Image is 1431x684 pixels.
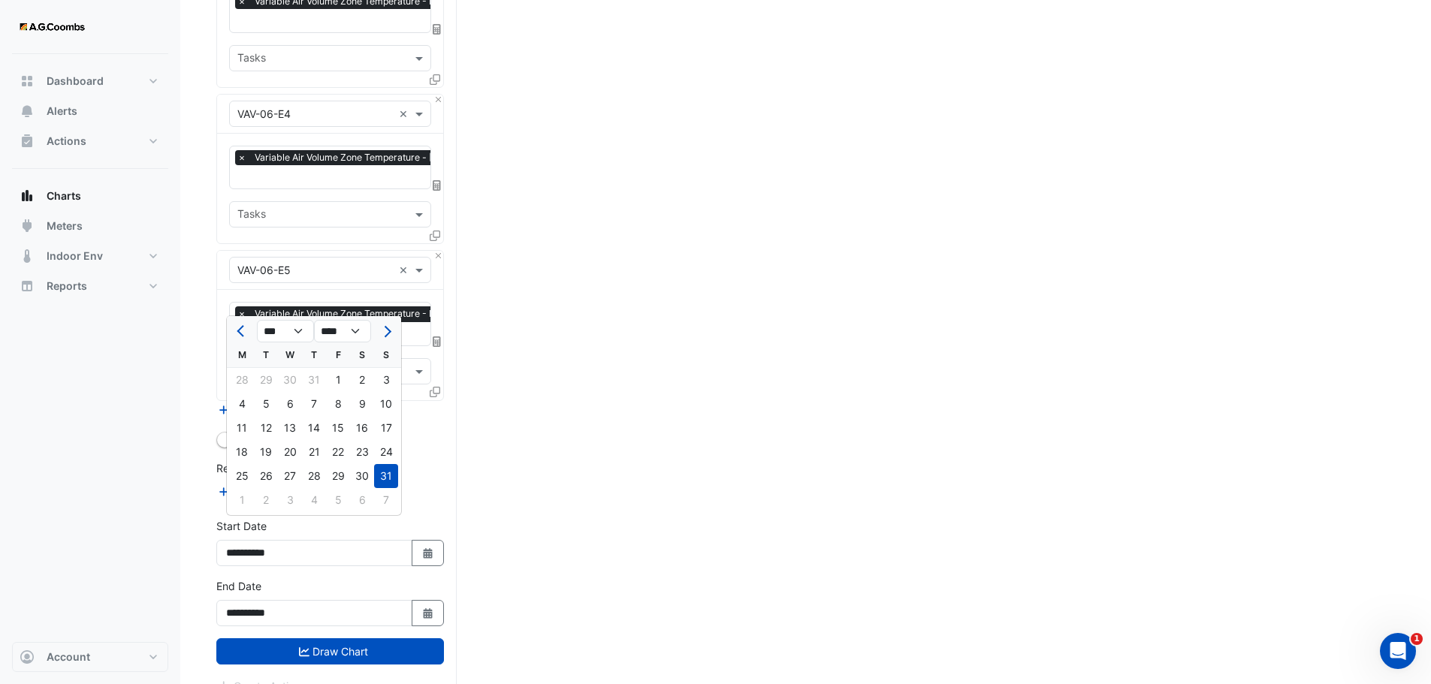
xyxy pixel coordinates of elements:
[430,229,440,242] span: Clone Favourites and Tasks from this Equipment to other Equipment
[47,104,77,119] span: Alerts
[254,416,278,440] div: Tuesday, August 12, 2025
[230,488,254,512] div: 1
[235,206,266,225] div: Tasks
[230,392,254,416] div: 4
[1380,633,1416,669] iframe: Intercom live chat
[302,464,326,488] div: Thursday, August 28, 2025
[374,368,398,392] div: 3
[47,249,103,264] span: Indoor Env
[47,188,81,203] span: Charts
[430,23,444,35] span: Choose Function
[216,401,307,418] button: Add Equipment
[326,368,350,392] div: Friday, August 1, 2025
[216,518,267,534] label: Start Date
[350,416,374,440] div: 16
[302,440,326,464] div: 21
[399,262,412,278] span: Clear
[278,368,302,392] div: 30
[251,150,569,165] span: Variable Air Volume Zone Temperature - NABERS IE, VAV-06-E4
[254,392,278,416] div: Tuesday, August 5, 2025
[430,73,440,86] span: Clone Favourites and Tasks from this Equipment to other Equipment
[421,547,435,559] fa-icon: Select Date
[302,416,326,440] div: Thursday, August 14, 2025
[302,368,326,392] div: Thursday, July 31, 2025
[326,416,350,440] div: 15
[374,368,398,392] div: Sunday, August 3, 2025
[326,392,350,416] div: 8
[254,464,278,488] div: Tuesday, August 26, 2025
[326,464,350,488] div: 29
[374,464,398,488] div: Sunday, August 31, 2025
[12,211,168,241] button: Meters
[235,150,249,165] span: ×
[350,343,374,367] div: S
[254,440,278,464] div: Tuesday, August 19, 2025
[326,464,350,488] div: Friday, August 29, 2025
[374,440,398,464] div: 24
[230,368,254,392] div: Monday, July 28, 2025
[302,343,326,367] div: T
[350,368,374,392] div: Saturday, August 2, 2025
[278,343,302,367] div: W
[12,241,168,271] button: Indoor Env
[302,464,326,488] div: 28
[278,440,302,464] div: Wednesday, August 20, 2025
[350,464,374,488] div: Saturday, August 30, 2025
[20,249,35,264] app-icon: Indoor Env
[278,464,302,488] div: 27
[1411,633,1423,645] span: 1
[278,416,302,440] div: Wednesday, August 13, 2025
[254,464,278,488] div: 26
[326,343,350,367] div: F
[350,464,374,488] div: 30
[278,392,302,416] div: Wednesday, August 6, 2025
[12,181,168,211] button: Charts
[230,416,254,440] div: 11
[430,179,444,191] span: Choose Function
[278,392,302,416] div: 6
[374,343,398,367] div: S
[230,416,254,440] div: Monday, August 11, 2025
[433,251,443,261] button: Close
[350,440,374,464] div: 23
[12,271,168,301] button: Reports
[374,392,398,416] div: Sunday, August 10, 2025
[230,464,254,488] div: Monday, August 25, 2025
[230,488,254,512] div: Monday, September 1, 2025
[12,126,168,156] button: Actions
[278,440,302,464] div: 20
[216,638,444,664] button: Draw Chart
[20,134,35,149] app-icon: Actions
[216,460,295,476] label: Reference Lines
[20,218,35,234] app-icon: Meters
[350,392,374,416] div: Saturday, August 9, 2025
[326,440,350,464] div: Friday, August 22, 2025
[302,392,326,416] div: Thursday, August 7, 2025
[374,392,398,416] div: 10
[47,279,87,294] span: Reports
[230,368,254,392] div: 28
[374,464,398,488] div: 31
[326,416,350,440] div: Friday, August 15, 2025
[254,343,278,367] div: T
[230,440,254,464] div: Monday, August 18, 2025
[399,106,412,122] span: Clear
[47,74,104,89] span: Dashboard
[12,66,168,96] button: Dashboard
[216,578,261,594] label: End Date
[254,440,278,464] div: 19
[302,368,326,392] div: 31
[230,464,254,488] div: 25
[18,12,86,42] img: Company Logo
[12,642,168,672] button: Account
[20,104,35,119] app-icon: Alerts
[12,96,168,126] button: Alerts
[278,416,302,440] div: 13
[374,416,398,440] div: 17
[302,440,326,464] div: Thursday, August 21, 2025
[278,464,302,488] div: Wednesday, August 27, 2025
[302,416,326,440] div: 14
[254,368,278,392] div: Tuesday, July 29, 2025
[326,440,350,464] div: 22
[302,392,326,416] div: 7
